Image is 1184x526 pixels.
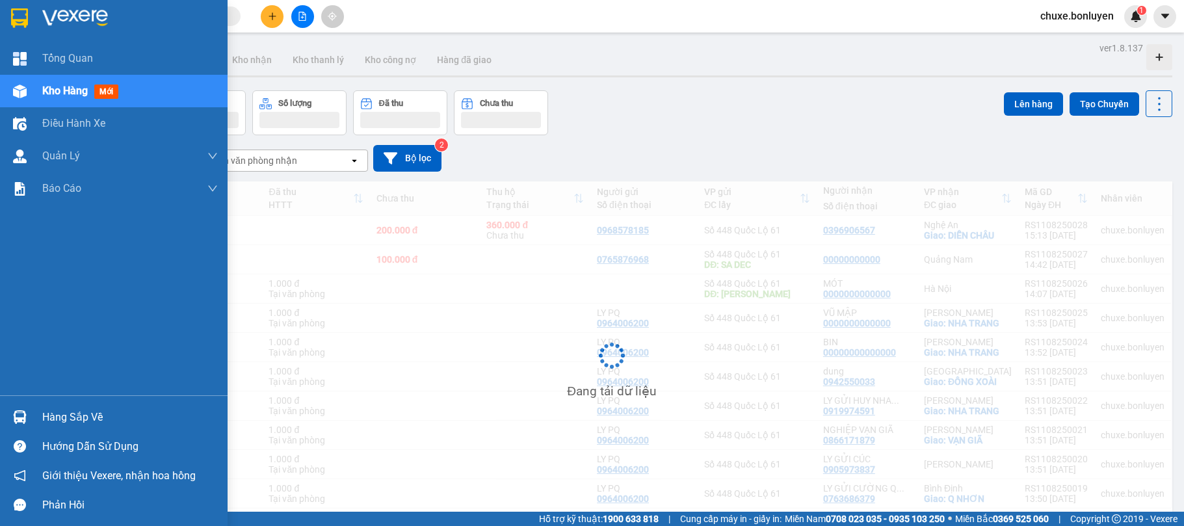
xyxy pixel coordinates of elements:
[435,138,448,151] sup: 2
[282,44,354,75] button: Kho thanh lý
[252,90,347,135] button: Số lượng
[427,44,502,75] button: Hàng đã giao
[42,85,88,97] span: Kho hàng
[14,499,26,511] span: message
[42,437,218,456] div: Hướng dẫn sử dụng
[1139,6,1144,15] span: 1
[668,512,670,526] span: |
[1099,41,1143,55] div: ver 1.8.137
[379,99,403,108] div: Đã thu
[42,50,93,66] span: Tổng Quan
[993,514,1049,524] strong: 0369 525 060
[567,382,656,401] div: Đang tải dữ liệu
[785,512,945,526] span: Miền Nam
[373,145,441,172] button: Bộ lọc
[207,154,297,167] div: Chọn văn phòng nhận
[222,44,282,75] button: Kho nhận
[42,495,218,515] div: Phản hồi
[1146,44,1172,70] div: Tạo kho hàng mới
[42,408,218,427] div: Hàng sắp về
[349,155,360,166] svg: open
[42,467,196,484] span: Giới thiệu Vexere, nhận hoa hồng
[354,44,427,75] button: Kho công nợ
[13,150,27,163] img: warehouse-icon
[298,12,307,21] span: file-add
[1130,10,1142,22] img: icon-new-feature
[291,5,314,28] button: file-add
[1030,8,1124,24] span: chuxe.bonluyen
[1004,92,1063,116] button: Lên hàng
[1059,512,1060,526] span: |
[321,5,344,28] button: aim
[94,85,118,99] span: mới
[454,90,548,135] button: Chưa thu
[11,8,28,28] img: logo-vxr
[680,512,782,526] span: Cung cấp máy in - giấy in:
[13,117,27,131] img: warehouse-icon
[1070,92,1139,116] button: Tạo Chuyến
[1112,514,1121,523] span: copyright
[14,469,26,482] span: notification
[13,85,27,98] img: warehouse-icon
[353,90,447,135] button: Đã thu
[278,99,311,108] div: Số lượng
[539,512,659,526] span: Hỗ trợ kỹ thuật:
[1153,5,1176,28] button: caret-down
[1159,10,1171,22] span: caret-down
[207,151,218,161] span: down
[14,440,26,453] span: question-circle
[42,115,105,131] span: Điều hành xe
[42,148,80,164] span: Quản Lý
[13,410,27,424] img: warehouse-icon
[13,182,27,196] img: solution-icon
[826,514,945,524] strong: 0708 023 035 - 0935 103 250
[268,12,277,21] span: plus
[207,183,218,194] span: down
[948,516,952,521] span: ⚪️
[261,5,283,28] button: plus
[13,52,27,66] img: dashboard-icon
[42,180,81,196] span: Báo cáo
[955,512,1049,526] span: Miền Bắc
[328,12,337,21] span: aim
[603,514,659,524] strong: 1900 633 818
[1137,6,1146,15] sup: 1
[480,99,513,108] div: Chưa thu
